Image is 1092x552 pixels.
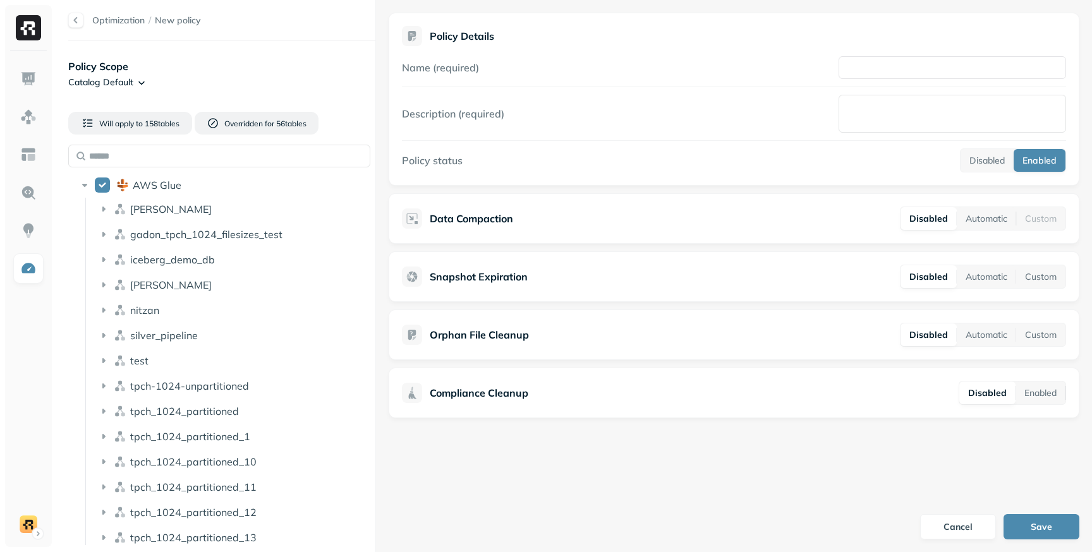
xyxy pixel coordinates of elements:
button: Custom [1016,323,1065,346]
img: Insights [20,222,37,239]
p: lee [130,279,212,291]
button: Disabled [901,323,957,346]
p: tpch_1024_partitioned_12 [130,506,257,519]
span: New policy [155,15,201,27]
div: tpch_1024_partitioned_10 [92,452,371,472]
p: / [149,15,151,27]
div: silver_pipeline [92,325,371,345]
div: tpch_1024_partitioned_1 [92,426,371,447]
div: iceberg_demo_db [92,249,371,270]
div: test [92,351,371,371]
p: silver_pipeline [130,329,198,342]
div: tpch_1024_partitioned_12 [92,502,371,522]
p: tpch_1024_partitioned_11 [130,481,257,493]
button: Automatic [957,323,1016,346]
p: tpch_1024_partitioned [130,405,239,417]
div: tpch_1024_partitioned [92,401,371,421]
div: [PERSON_NAME] [92,199,371,219]
img: Assets [20,109,37,125]
button: Automatic [957,207,1016,230]
button: Disabled [901,207,957,230]
span: [PERSON_NAME] [130,203,212,215]
button: Disabled [961,149,1014,172]
button: Disabled [959,381,1016,404]
button: Enabled [1014,149,1065,172]
p: Catalog Default [68,76,133,88]
label: Description (required) [402,107,504,120]
p: Policy Details [430,30,494,42]
span: 56 table s [274,119,306,128]
img: Optimization [20,260,37,277]
label: Name (required) [402,61,479,74]
p: iceberg_demo_db [130,253,215,266]
p: nitzan [130,304,159,316]
div: [PERSON_NAME] [92,275,371,295]
button: Save [1004,514,1079,539]
p: tpch_1024_partitioned_10 [130,455,257,468]
p: dean [130,203,212,215]
button: Enabled [1016,381,1065,404]
div: tpch-1024-unpartitioned [92,376,371,396]
span: [PERSON_NAME] [130,279,212,291]
p: AWS Glue [133,179,181,191]
nav: breadcrumb [92,15,201,27]
div: tpch_1024_partitioned_13 [92,527,371,548]
p: test [130,354,149,367]
button: Overridden for 56tables [195,112,318,135]
p: gadon_tpch_1024_filesizes_test [130,228,282,241]
p: tpch-1024-unpartitioned [130,380,249,392]
p: Compliance Cleanup [430,385,528,400]
div: AWS GlueAWS Glue [73,175,370,195]
button: Disabled [901,265,957,288]
p: Policy Scope [68,59,375,74]
button: Will apply to 158tables [68,112,192,135]
span: Overridden for [224,119,274,128]
img: Ryft [16,15,41,40]
p: tpch_1024_partitioned_1 [130,430,250,443]
div: nitzan [92,300,371,320]
img: demo [20,515,37,533]
label: Policy status [402,154,463,167]
button: Custom [1016,265,1065,288]
img: Query Explorer [20,184,37,201]
img: Dashboard [20,71,37,87]
div: gadon_tpch_1024_filesizes_test [92,224,371,244]
button: Automatic [957,265,1016,288]
span: Will apply to [99,119,143,128]
p: Snapshot Expiration [430,269,528,284]
p: Data Compaction [430,211,513,226]
p: Orphan File Cleanup [430,327,529,342]
div: tpch_1024_partitioned_11 [92,477,371,497]
span: 158 table s [143,119,179,128]
a: Optimization [92,15,145,26]
button: Cancel [920,514,996,539]
p: tpch_1024_partitioned_13 [130,531,257,544]
img: Asset Explorer [20,147,37,163]
button: AWS Glue [95,177,110,193]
